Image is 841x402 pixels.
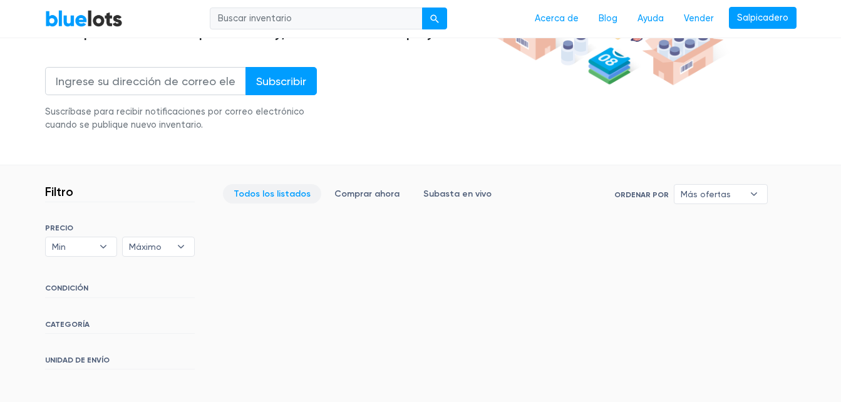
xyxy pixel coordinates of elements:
[729,7,797,29] a: Salpicadero
[741,185,767,204] b: ▾
[90,237,116,256] b: ▾
[129,237,170,256] span: Máximo
[245,67,317,95] input: Subscribir
[168,237,194,256] b: ▾
[45,320,195,334] h6: CATEGORÍA
[674,7,724,31] a: Vender
[52,237,93,256] span: Min
[45,105,317,132] div: Suscríbase para recibir notificaciones por correo electrónico cuando se publique nuevo inventario.
[589,7,627,31] a: Blog
[614,189,669,200] label: Ordenar por
[45,356,195,369] h6: UNIDAD DE ENVÍO
[45,67,246,95] input: Ingrese su dirección de correo electrónico
[223,184,321,204] a: Todos los listados
[45,184,73,199] h3: Filtro
[525,7,589,31] a: Acerca de
[413,184,502,204] a: Subasta en vivo
[681,185,743,204] span: Más ofertas
[324,184,410,204] a: Comprar ahora
[45,284,195,297] h6: CONDICIÓN
[45,224,195,232] h6: PRECIO
[45,9,123,28] a: Lotes azules
[627,7,674,31] a: Ayuda
[210,8,423,30] input: Buscar inventario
